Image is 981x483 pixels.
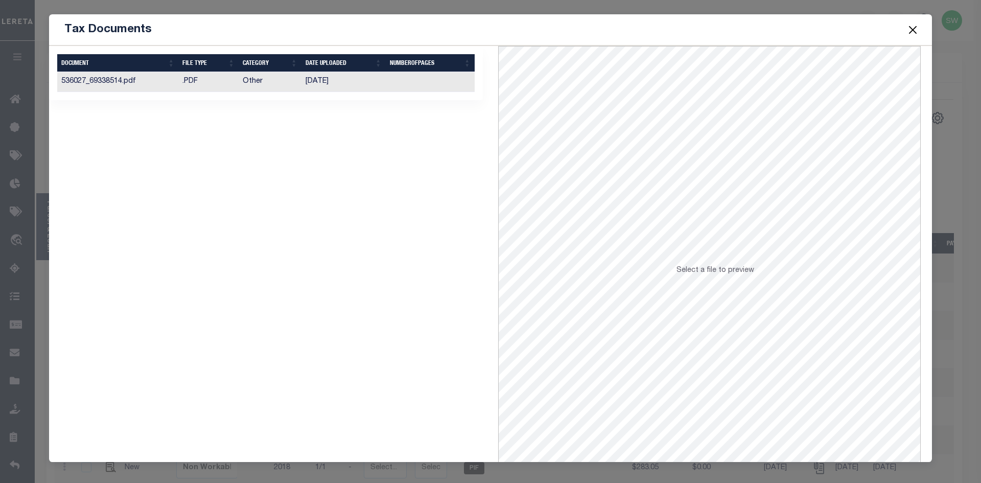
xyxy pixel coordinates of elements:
td: Other [239,72,301,92]
span: Select a file to preview [676,267,754,274]
th: DOCUMENT: activate to sort column ascending [57,54,178,72]
td: 536027_69338514.pdf [57,72,178,92]
th: NumberOfPages: activate to sort column ascending [386,54,475,72]
th: CATEGORY: activate to sort column ascending [239,54,301,72]
td: .PDF [178,72,239,92]
th: FILE TYPE: activate to sort column ascending [178,54,239,72]
td: [DATE] [301,72,386,92]
th: Date Uploaded: activate to sort column ascending [301,54,386,72]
